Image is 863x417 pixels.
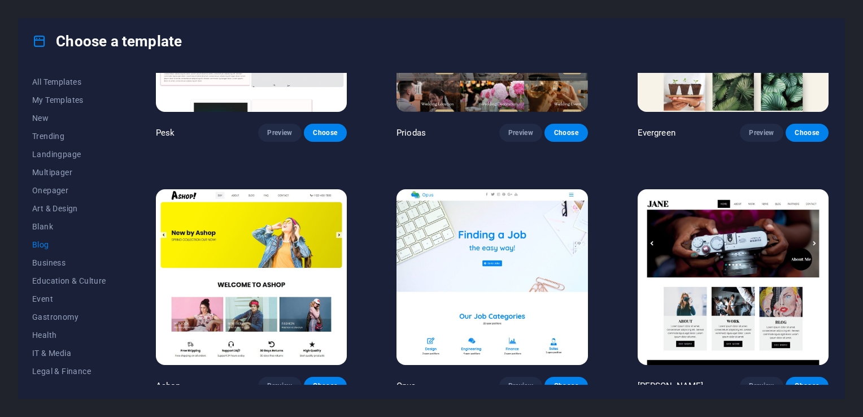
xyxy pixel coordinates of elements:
[32,181,106,199] button: Onepager
[508,381,533,390] span: Preview
[32,150,106,159] span: Landingpage
[638,127,675,138] p: Evergreen
[795,128,820,137] span: Choose
[396,380,416,392] p: Opus
[156,189,347,366] img: Ashop
[267,381,292,390] span: Preview
[32,114,106,123] span: New
[396,127,426,138] p: Priodas
[32,204,106,213] span: Art & Design
[786,377,829,395] button: Choose
[499,124,542,142] button: Preview
[32,73,106,91] button: All Templates
[638,189,829,366] img: Jane
[32,331,106,340] span: Health
[313,381,338,390] span: Choose
[32,199,106,218] button: Art & Design
[32,294,106,303] span: Event
[32,276,106,285] span: Education & Culture
[313,128,338,137] span: Choose
[32,77,106,86] span: All Templates
[32,127,106,145] button: Trending
[32,380,106,398] button: Non-Profit
[32,109,106,127] button: New
[638,380,704,392] p: [PERSON_NAME]
[304,377,347,395] button: Choose
[740,377,783,395] button: Preview
[749,381,774,390] span: Preview
[32,240,106,249] span: Blog
[32,163,106,181] button: Multipager
[32,258,106,267] span: Business
[749,128,774,137] span: Preview
[32,308,106,326] button: Gastronomy
[786,124,829,142] button: Choose
[508,128,533,137] span: Preview
[156,380,181,392] p: Ashop
[32,132,106,141] span: Trending
[32,91,106,109] button: My Templates
[32,312,106,322] span: Gastronomy
[553,128,578,137] span: Choose
[32,344,106,362] button: IT & Media
[258,377,301,395] button: Preview
[32,145,106,163] button: Landingpage
[544,124,587,142] button: Choose
[258,124,301,142] button: Preview
[267,128,292,137] span: Preview
[32,326,106,344] button: Health
[32,218,106,236] button: Blank
[32,272,106,290] button: Education & Culture
[32,349,106,358] span: IT & Media
[32,290,106,308] button: Event
[740,124,783,142] button: Preview
[32,254,106,272] button: Business
[32,95,106,105] span: My Templates
[553,381,578,390] span: Choose
[32,168,106,177] span: Multipager
[499,377,542,395] button: Preview
[396,189,587,366] img: Opus
[156,127,175,138] p: Pesk
[544,377,587,395] button: Choose
[32,32,182,50] h4: Choose a template
[795,381,820,390] span: Choose
[304,124,347,142] button: Choose
[32,186,106,195] span: Onepager
[32,362,106,380] button: Legal & Finance
[32,367,106,376] span: Legal & Finance
[32,236,106,254] button: Blog
[32,222,106,231] span: Blank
